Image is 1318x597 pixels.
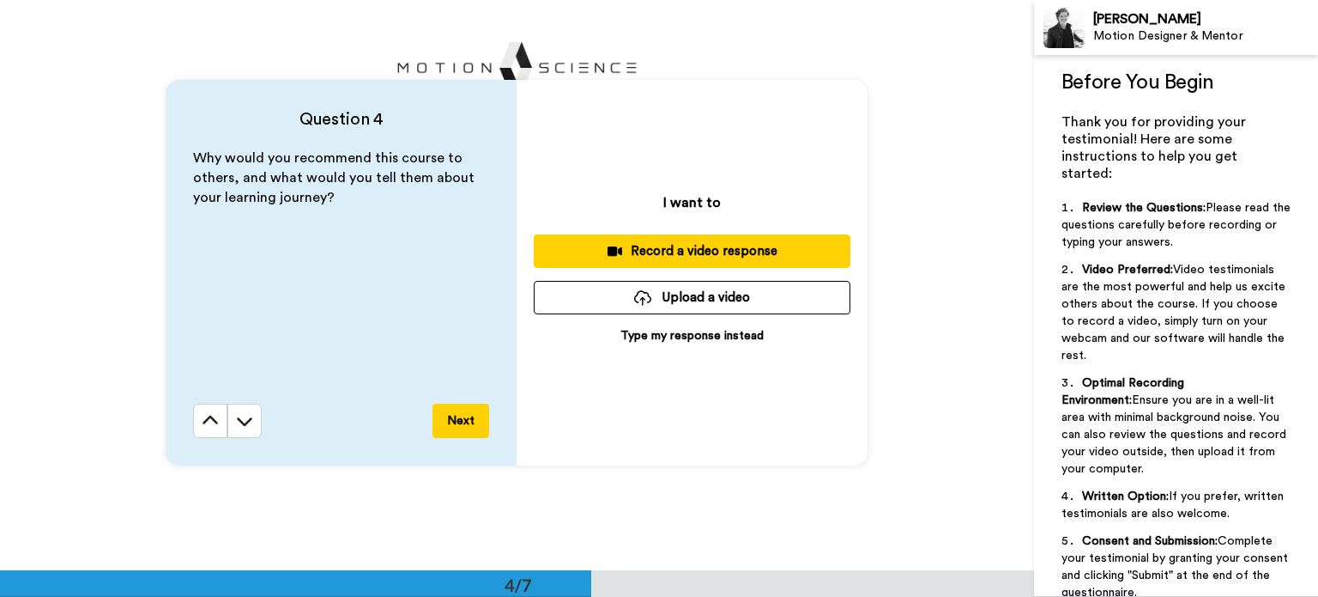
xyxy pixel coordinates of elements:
span: Why would you recommend this course to others, and what would you tell them about your learning j... [193,151,478,204]
p: I want to [663,192,721,213]
span: Thank you for providing your testimonial! Here are some instructions to help you get started: [1061,115,1249,180]
div: Record a video response [547,242,837,260]
div: 4/7 [477,573,559,597]
span: Consent and Submission: [1082,535,1218,547]
button: Upload a video [534,281,850,314]
p: Type my response instead [620,327,764,344]
span: Review the Questions: [1082,202,1206,214]
span: Written Option: [1082,490,1169,503]
span: Before You Begin [1061,72,1213,93]
img: Profile Image [1043,7,1085,48]
h4: Question 4 [193,107,489,131]
button: Record a video response [534,235,850,268]
span: If you prefer, written testimonials are also welcome. [1061,490,1287,520]
span: Please read the questions carefully before recording or typing your answers. [1061,202,1294,248]
div: Motion Designer & Mentor [1093,29,1317,44]
span: Video Preferred: [1082,264,1173,276]
button: Next [432,404,489,438]
span: Video testimonials are the most powerful and help us excite others about the course. If you choos... [1061,264,1289,362]
span: Ensure you are in a well-lit area with minimal background noise. You can also review the question... [1061,394,1290,475]
span: Optimal Recording Environment: [1061,377,1188,406]
div: [PERSON_NAME] [1093,11,1317,27]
